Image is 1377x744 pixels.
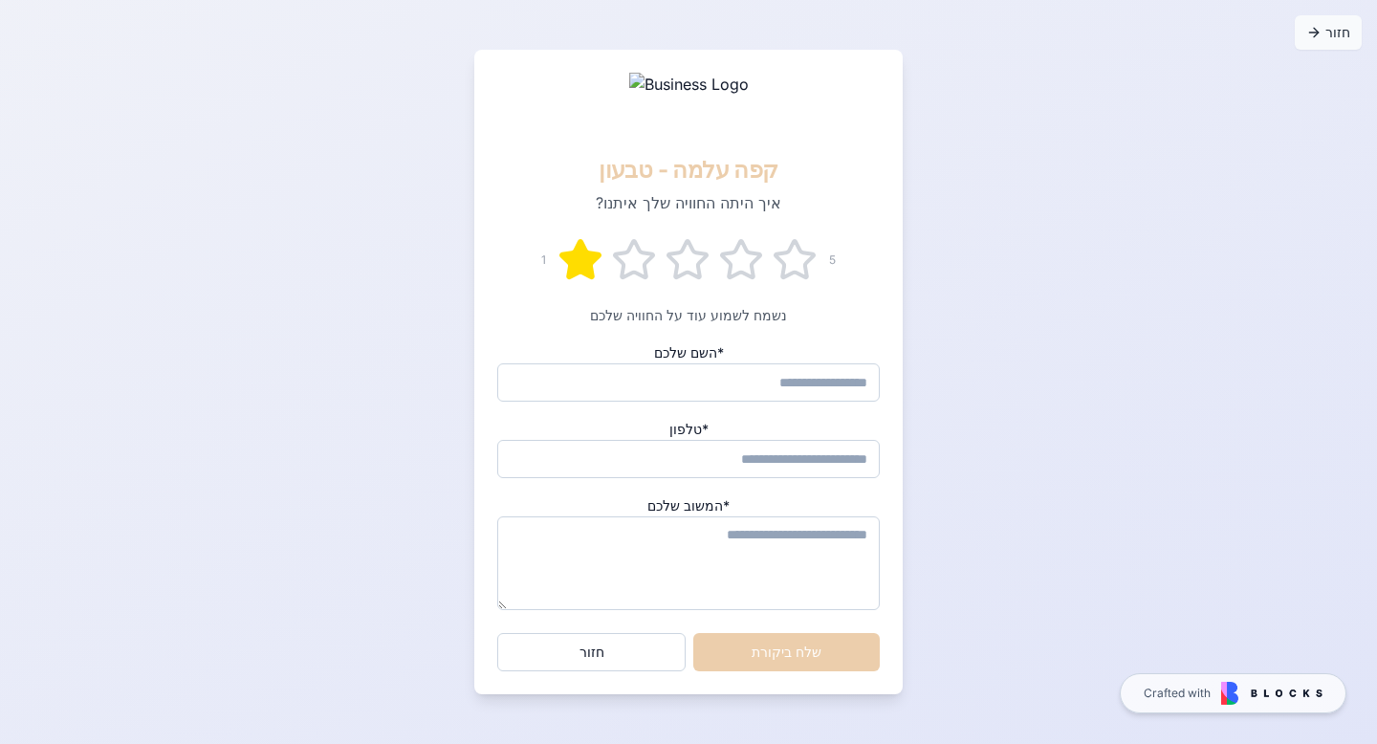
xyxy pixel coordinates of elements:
button: שלח ביקורת [693,633,880,671]
div: קפה עלמה - טבעון [497,155,880,186]
button: חזור [1295,15,1362,50]
label: השם שלכם * [654,344,724,361]
img: Blocks [1221,682,1322,705]
p: איך היתה החוויה שלך איתנו? [497,191,880,214]
img: Business Logo [629,73,749,134]
label: טלפון * [669,421,709,437]
a: Crafted with [1120,673,1346,713]
p: נשמח לשמוע עוד על החוויה שלכם [497,306,880,325]
span: 1 [541,252,546,268]
span: Crafted with [1144,686,1211,701]
button: חזור [497,633,686,671]
span: 5 [829,252,836,268]
label: המשוב שלכם * [647,497,730,514]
